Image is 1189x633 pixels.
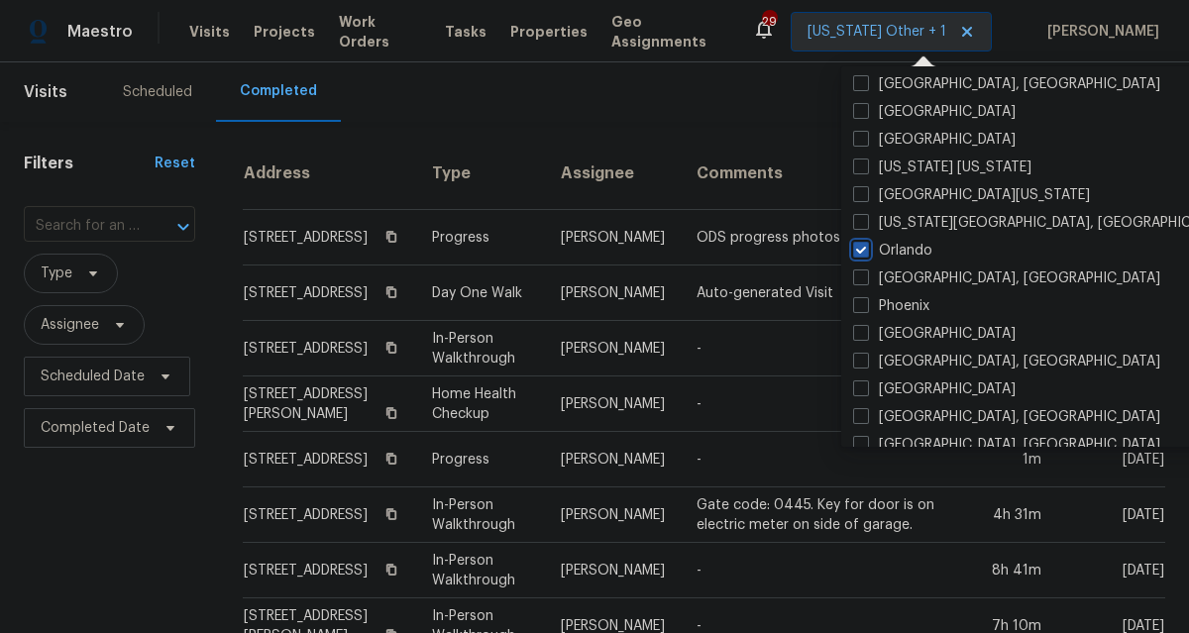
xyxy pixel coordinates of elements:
th: Address [243,138,416,210]
td: - [681,432,957,487]
span: Completed Date [41,418,150,438]
td: Progress [416,210,545,265]
td: [STREET_ADDRESS] [243,210,416,265]
button: Copy Address [382,561,400,579]
label: [US_STATE] [US_STATE] [853,158,1031,177]
td: [PERSON_NAME] [545,432,681,487]
td: - [681,321,957,376]
td: [DATE] [1057,487,1165,543]
td: In-Person Walkthrough [416,321,545,376]
span: Maestro [67,22,133,42]
td: Home Health Checkup [416,376,545,432]
td: - [681,543,957,598]
span: Type [41,264,72,283]
button: Copy Address [382,404,400,422]
td: In-Person Walkthrough [416,487,545,543]
td: - [681,376,957,432]
td: Auto-generated Visit [681,265,957,321]
th: Assignee [545,138,681,210]
label: [GEOGRAPHIC_DATA] [853,102,1016,122]
button: Copy Address [382,228,400,246]
div: Scheduled [123,82,192,102]
td: [STREET_ADDRESS] [243,543,416,598]
td: [STREET_ADDRESS][PERSON_NAME] [243,376,416,432]
span: Projects [254,22,315,42]
div: Completed [240,81,317,101]
div: 29 [762,12,776,32]
td: [STREET_ADDRESS] [243,432,416,487]
input: Search for an address... [24,211,140,242]
td: [PERSON_NAME] [545,487,681,543]
button: Open [169,213,197,241]
td: Progress [416,432,545,487]
span: Visits [189,22,230,42]
span: Work Orders [339,12,421,52]
td: [PERSON_NAME] [545,543,681,598]
td: In-Person Walkthrough [416,543,545,598]
td: [PERSON_NAME] [545,376,681,432]
th: Type [416,138,545,210]
td: 8h 41m [957,543,1057,598]
label: Phoenix [853,296,929,316]
td: Gate code: 0445. Key for door is on electric meter on side of garage. [681,487,957,543]
label: [GEOGRAPHIC_DATA], [GEOGRAPHIC_DATA] [853,74,1160,94]
label: [GEOGRAPHIC_DATA] [853,130,1016,150]
td: ODS progress photos [681,210,957,265]
label: [GEOGRAPHIC_DATA][US_STATE] [853,185,1090,205]
td: [STREET_ADDRESS] [243,321,416,376]
td: 4h 31m [957,487,1057,543]
td: [PERSON_NAME] [545,321,681,376]
label: [GEOGRAPHIC_DATA], [GEOGRAPHIC_DATA] [853,407,1160,427]
th: Comments [681,138,957,210]
td: [PERSON_NAME] [545,210,681,265]
label: Orlando [853,241,932,261]
button: Copy Address [382,505,400,523]
span: Visits [24,70,67,114]
td: [DATE] [1057,543,1165,598]
label: [GEOGRAPHIC_DATA] [853,379,1016,399]
div: Reset [155,154,195,173]
span: Scheduled Date [41,367,145,386]
td: 1m [957,432,1057,487]
span: Tasks [445,25,486,39]
h1: Filters [24,154,155,173]
button: Copy Address [382,339,400,357]
label: [GEOGRAPHIC_DATA] [853,324,1016,344]
label: [GEOGRAPHIC_DATA], [GEOGRAPHIC_DATA] [853,435,1160,455]
span: [US_STATE] Other + 1 [808,22,946,42]
span: Geo Assignments [611,12,728,52]
td: [STREET_ADDRESS] [243,265,416,321]
button: Copy Address [382,283,400,301]
td: Day One Walk [416,265,545,321]
td: [DATE] [1057,432,1165,487]
td: [STREET_ADDRESS] [243,487,416,543]
button: Copy Address [382,450,400,468]
span: Properties [510,22,588,42]
label: [GEOGRAPHIC_DATA], [GEOGRAPHIC_DATA] [853,352,1160,371]
span: [PERSON_NAME] [1039,22,1159,42]
span: Assignee [41,315,99,335]
label: [GEOGRAPHIC_DATA], [GEOGRAPHIC_DATA] [853,268,1160,288]
td: [PERSON_NAME] [545,265,681,321]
